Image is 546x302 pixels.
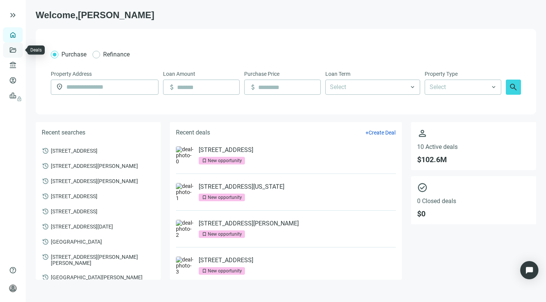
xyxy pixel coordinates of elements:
[168,83,176,91] span: attach_money
[202,195,207,200] span: bookmark
[51,192,97,199] span: [STREET_ADDRESS]
[42,162,49,170] span: history
[509,83,518,92] span: search
[51,162,138,169] span: [STREET_ADDRESS][PERSON_NAME]
[42,128,85,137] h5: Recent searches
[163,70,195,78] span: Loan Amount
[417,128,530,139] span: person
[325,70,350,78] span: Loan Term
[417,197,530,205] span: 0 Closed deals
[208,230,242,238] div: New opportunity
[506,80,521,95] button: search
[365,129,396,136] button: +Create Deal
[51,223,113,230] span: [STREET_ADDRESS][DATE]
[520,261,538,279] div: Open Intercom Messenger
[36,9,536,21] h1: Welcome, [PERSON_NAME]
[51,238,102,245] span: [GEOGRAPHIC_DATA]
[417,155,530,164] span: $ 102.6M
[51,177,138,184] span: [STREET_ADDRESS][PERSON_NAME]
[176,128,210,137] h5: Recent deals
[42,274,49,281] span: history
[42,223,49,230] span: history
[51,147,97,154] span: [STREET_ADDRESS]
[176,183,194,201] img: deal-photo-1
[9,266,17,274] span: help
[51,70,92,78] span: Property Address
[103,51,130,58] span: Refinance
[202,158,207,163] span: bookmark
[208,194,242,201] div: New opportunity
[369,130,395,136] span: Create Deal
[199,183,284,191] a: [STREET_ADDRESS][US_STATE]
[61,51,86,58] span: Purchase
[176,257,194,275] img: deal-photo-3
[199,146,253,154] a: [STREET_ADDRESS]
[366,130,369,136] span: +
[51,208,97,214] span: [STREET_ADDRESS]
[199,257,253,264] a: [STREET_ADDRESS]
[176,146,194,164] img: deal-photo-0
[42,177,49,185] span: history
[42,238,49,246] span: history
[417,143,530,150] span: 10 Active deals
[208,157,242,164] div: New opportunity
[208,267,242,275] div: New opportunity
[8,11,17,20] button: keyboard_double_arrow_right
[202,268,207,274] span: bookmark
[244,70,279,78] span: Purchase Price
[417,182,530,193] span: check_circle
[199,220,299,227] a: [STREET_ADDRESS][PERSON_NAME]
[417,209,530,218] span: $ 0
[56,83,63,91] span: location_on
[51,274,143,280] span: [GEOGRAPHIC_DATA][PERSON_NAME]
[42,192,49,200] span: history
[249,83,257,91] span: attach_money
[202,232,207,237] span: bookmark
[9,285,17,292] span: person
[42,147,49,155] span: history
[42,253,49,261] span: history
[176,220,194,238] img: deal-photo-2
[42,208,49,215] span: history
[51,253,155,266] span: [STREET_ADDRESS][PERSON_NAME][PERSON_NAME]
[425,70,458,78] span: Property Type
